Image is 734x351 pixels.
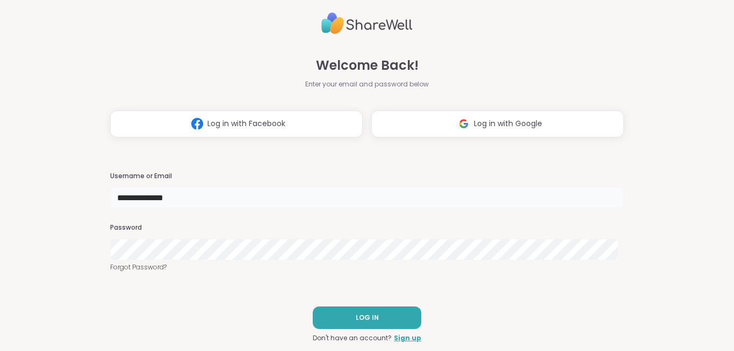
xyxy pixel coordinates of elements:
button: LOG IN [313,306,421,329]
img: ShareWell Logomark [454,114,474,134]
img: ShareWell Logo [321,8,413,39]
h3: Username or Email [110,172,624,181]
span: Welcome Back! [316,56,419,75]
h3: Password [110,223,624,232]
button: Log in with Google [371,111,624,137]
span: LOG IN [356,313,379,323]
span: Enter your email and password below [305,79,429,89]
img: ShareWell Logomark [187,114,207,134]
span: Don't have an account? [313,333,392,343]
span: Log in with Google [474,118,542,129]
a: Sign up [394,333,421,343]
a: Forgot Password? [110,262,624,272]
button: Log in with Facebook [110,111,363,137]
span: Log in with Facebook [207,118,285,129]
